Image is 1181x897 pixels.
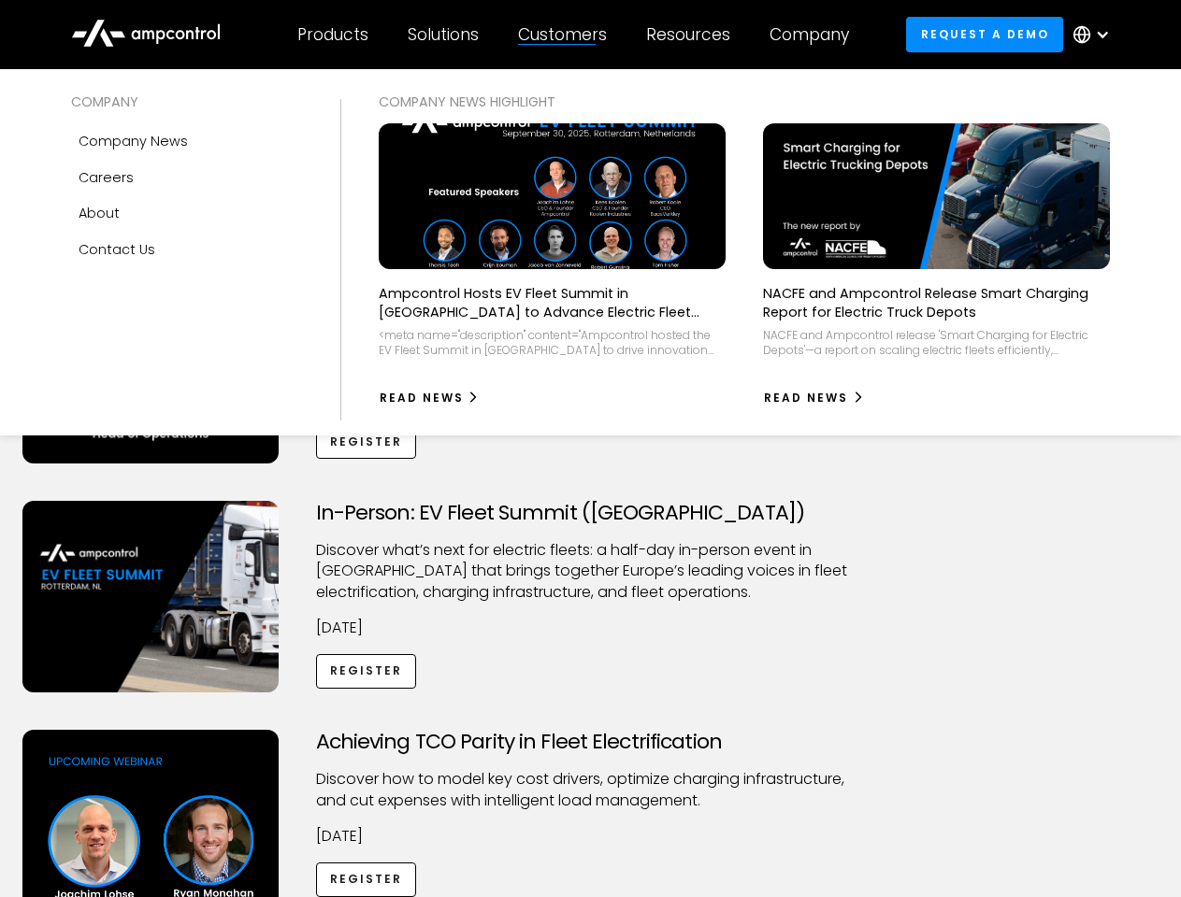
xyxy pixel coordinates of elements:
div: About [79,203,120,223]
div: NACFE and Ampcontrol release 'Smart Charging for Electric Depots'—a report on scaling electric fl... [763,328,1110,357]
p: [DATE] [316,826,866,847]
div: Careers [79,167,134,188]
a: Company news [71,123,303,159]
div: Solutions [408,24,479,45]
p: [DATE] [316,618,866,638]
a: Read News [763,383,865,413]
a: Register [316,862,417,897]
a: About [71,195,303,231]
div: Products [297,24,368,45]
div: Read News [380,390,464,406]
div: Resources [646,24,730,45]
h3: In-Person: EV Fleet Summit ([GEOGRAPHIC_DATA]) [316,501,866,525]
div: COMPANY [71,92,303,112]
div: Contact Us [79,239,155,260]
a: Request a demo [906,17,1063,51]
p: Discover how to model key cost drivers, optimize charging infrastructure, and cut expenses with i... [316,769,866,811]
a: Register [316,654,417,689]
p: ​Discover what’s next for electric fleets: a half-day in-person event in [GEOGRAPHIC_DATA] that b... [316,540,866,603]
a: Contact Us [71,232,303,267]
div: COMPANY NEWS Highlight [379,92,1111,112]
a: Register [316,424,417,459]
div: Company [770,24,849,45]
div: Company news [79,131,188,151]
div: Read News [764,390,848,406]
div: <meta name="description" content="Ampcontrol hosted the EV Fleet Summit in [GEOGRAPHIC_DATA] to d... [379,328,726,357]
a: Careers [71,160,303,195]
p: NACFE and Ampcontrol Release Smart Charging Report for Electric Truck Depots [763,284,1110,321]
a: Read News [379,383,481,413]
h3: Achieving TCO Parity in Fleet Electrification [316,730,866,754]
p: Ampcontrol Hosts EV Fleet Summit in [GEOGRAPHIC_DATA] to Advance Electric Fleet Management in [GE... [379,284,726,321]
div: Customers [518,24,607,45]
